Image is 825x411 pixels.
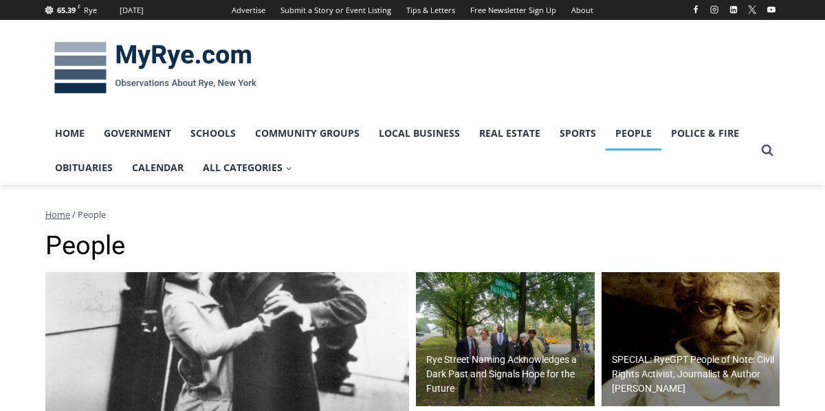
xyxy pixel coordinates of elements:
[78,208,106,221] span: People
[661,116,749,151] a: Police & Fire
[94,116,181,151] a: Government
[45,151,122,185] a: Obituaries
[122,151,193,185] a: Calendar
[45,208,780,221] nav: Breadcrumbs
[706,1,723,18] a: Instagram
[193,151,302,185] a: All Categories
[744,1,760,18] a: X
[369,116,470,151] a: Local Business
[612,353,777,396] h2: SPECIAL: RyeGPT People of Note: Civil Rights Activist, Journalist & Author [PERSON_NAME]
[45,116,94,151] a: Home
[57,5,76,15] span: 65.39
[416,272,595,407] a: Rye Street Naming Acknowledges a Dark Past and Signals Hope for the Future
[470,116,550,151] a: Real Estate
[84,4,97,16] div: Rye
[426,353,591,396] h2: Rye Street Naming Acknowledges a Dark Past and Signals Hope for the Future
[602,272,780,407] a: SPECIAL: RyeGPT People of Note: Civil Rights Activist, Journalist & Author [PERSON_NAME]
[602,272,780,407] img: (PHOTO: Close To My Heart: An Autobiography by Dorothy Sterling.)
[416,272,595,407] img: (PHOTO: The Paul & Orial Redd Way street naming at the Rye train station on September 27, 2025. L...
[45,32,265,104] img: MyRye.com
[78,3,80,10] span: F
[755,138,780,163] button: View Search Form
[203,160,292,175] span: All Categories
[72,208,76,221] span: /
[763,1,780,18] a: YouTube
[45,116,755,186] nav: Primary Navigation
[45,208,70,221] a: Home
[45,230,780,262] h1: People
[606,116,661,151] a: People
[181,116,245,151] a: Schools
[245,116,369,151] a: Community Groups
[120,4,144,16] div: [DATE]
[550,116,606,151] a: Sports
[687,1,704,18] a: Facebook
[725,1,742,18] a: Linkedin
